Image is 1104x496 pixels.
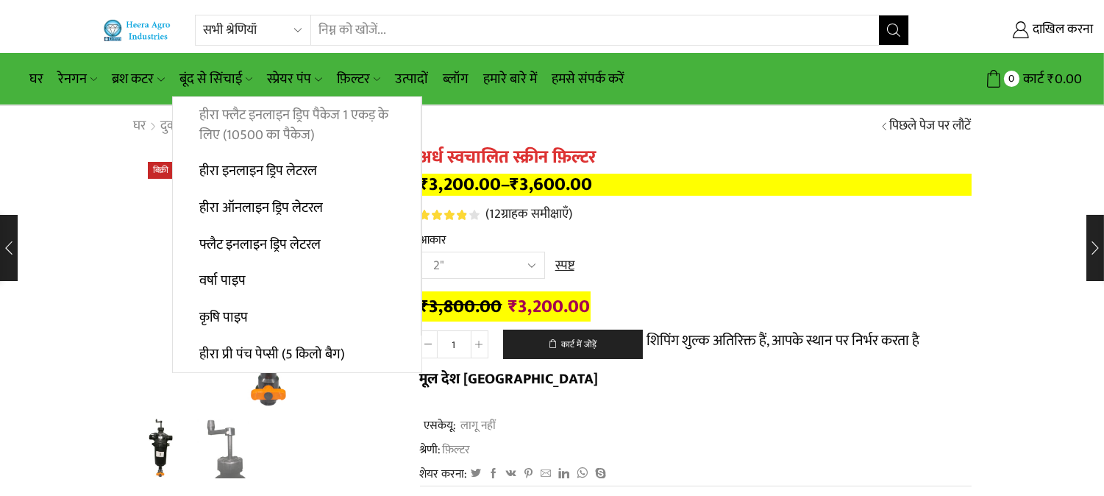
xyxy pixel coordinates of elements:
[509,291,519,322] font: ₹
[1047,68,1055,91] font: ₹
[22,62,51,96] a: घर
[924,65,1082,93] a: 0 कार्ट ₹0.00
[173,300,421,336] a: कृषि पाइप
[420,169,430,199] font: ₹
[173,226,421,263] a: फ्लैट इनलाइन ड्रिप लेटरल
[154,163,169,177] font: बिक्री
[422,416,457,435] font: एसकेयू:
[395,68,428,91] font: उत्पादों
[420,210,480,220] div: 5 में से 3.92 रेटिंग
[173,263,421,300] a: वर्षा पाइप
[51,62,104,96] a: रेनगन
[420,464,468,483] font: शेयर करना:
[197,419,258,481] a: 2
[438,330,471,358] input: उत्पाद गुणवत्ता
[544,62,632,96] a: हमसे संपर्क करें
[561,338,596,352] font: कार्ट में जोड़ें
[420,230,447,249] font: आकार
[330,62,388,96] a: फ़िल्टर
[890,115,972,137] font: पिछले पेज पर लौटें
[179,68,242,91] font: बूंद से सिंचाई
[931,17,1093,43] a: दाखिल करना
[199,306,248,329] font: कृषि पाइप
[420,291,430,322] font: ₹
[519,291,591,322] font: 3,200.00
[199,343,345,366] font: हीरा प्री पंच पेप्सी (5 किलो बैग)
[173,336,421,372] a: हीरा प्री पंच पेप्सी (5 किलो बैग)
[129,419,190,478] li: 1 / 2
[420,440,441,459] font: श्रेणी:
[133,147,398,412] div: 1 / 2
[483,68,537,91] font: हमारे बारे में
[311,15,878,45] input: निम्न को खोजें...
[502,203,573,225] font: ग्राहक समीक्षाएँ)
[552,68,624,91] font: हमसे संपर्क करें
[1055,68,1082,91] font: 0.00
[173,190,421,227] a: हीरा ऑनलाइन ड्रिप लेटरल
[435,62,476,96] a: ब्लॉग
[173,97,421,154] a: हीरा फ्लैट इनलाइन ड्रिप पैकेज 1 एकड़ के लिए (10500 का पैकेज)
[647,328,919,353] font: शिपिंग शुल्क अतिरिक्त हैं, आपके स्थान पर निर्भर करता है
[337,68,370,91] font: फ़िल्टर
[58,68,87,91] font: रेनगन
[161,115,188,137] font: दुकान
[430,169,502,199] font: 3,200.00
[133,117,147,136] a: घर
[420,143,596,172] font: अर्ध स्वचालित स्क्रीन फ़िल्टर
[890,117,972,136] a: पिछले पेज पर लौटें
[134,115,146,137] font: घर
[199,269,246,292] font: वर्षा पाइप
[520,169,593,199] font: 3,600.00
[173,153,421,190] a: हीरा इनलाइन ड्रिप लेटरल
[133,117,235,136] nav: ब्रेडक्रम्ब
[476,62,544,96] a: हमारे बारे में
[199,196,323,219] font: हीरा ऑनलाइन ड्रिप लेटरल
[486,205,573,224] a: (12ग्राहक समीक्षाएँ)
[486,203,490,225] font: (
[443,68,469,91] font: ब्लॉग
[420,366,599,392] font: मूल देश [GEOGRAPHIC_DATA]
[441,440,471,459] a: फ़िल्टर
[510,169,520,199] font: ₹
[199,104,388,146] font: हीरा फ्लैट इनलाइन ड्रिप पैकेज 1 एकड़ के लिए (10500 का पैकेज)
[490,203,502,225] font: 12
[430,291,502,322] font: 3,800.00
[879,15,908,45] button: खोज बटन
[503,330,643,359] button: कार्ट में जोड़ें
[199,233,321,256] font: फ्लैट इनलाइन ड्रिप लेटरल
[388,62,435,96] a: उत्पादों
[172,62,260,96] a: बूंद से सिंचाई
[29,68,43,91] font: घर
[443,440,471,459] font: फ़िल्टर
[260,62,329,96] a: स्प्रेयर पंप
[112,68,154,91] font: ब्रश कटर
[160,117,189,136] a: दुकान
[1023,68,1044,91] font: कार्ट
[555,257,574,276] a: विकल्प साफ़ करें
[1008,70,1014,88] font: 0
[502,169,510,199] font: –
[1033,18,1093,40] font: दाखिल करना
[199,160,317,183] font: हीरा इनलाइन ड्रिप लेटरल
[459,416,496,435] font: लागू नहीं
[555,255,574,277] font: स्पष्ट
[267,68,311,91] font: स्प्रेयर पंप
[197,419,258,478] li: 2 / 2
[104,62,171,96] a: ब्रश कटर
[129,417,190,478] img: अर्ध स्वचालित स्क्रीन फ़िल्टर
